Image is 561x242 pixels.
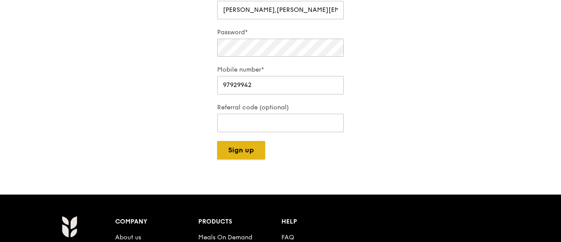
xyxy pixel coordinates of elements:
div: Help [281,216,364,228]
a: Meals On Demand [198,234,252,241]
a: About us [115,234,141,241]
label: Mobile number* [217,65,344,74]
img: Grain [62,216,77,238]
label: Referral code (optional) [217,103,344,112]
button: Sign up [217,141,265,159]
a: FAQ [281,234,294,241]
div: Products [198,216,281,228]
label: Password* [217,28,344,37]
div: Company [115,216,198,228]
